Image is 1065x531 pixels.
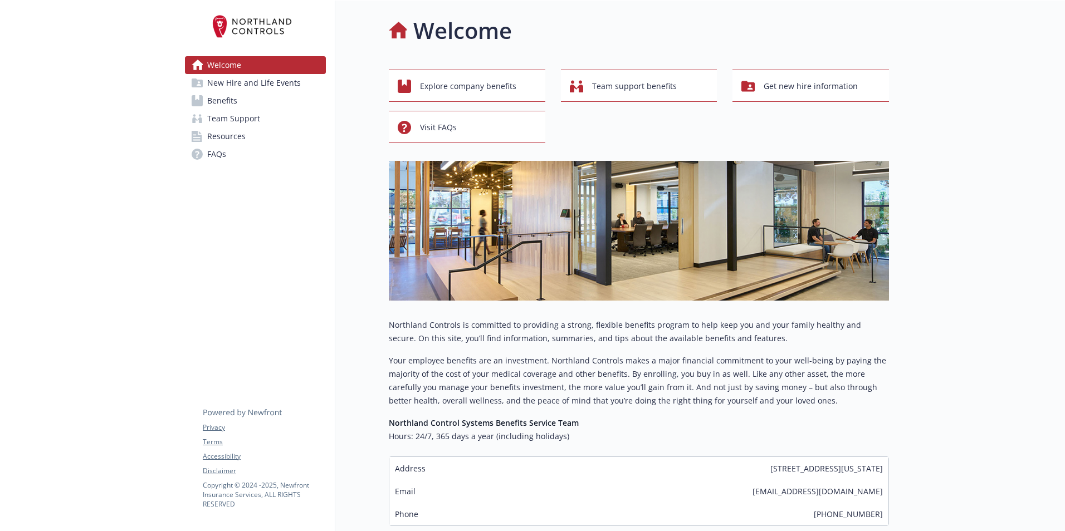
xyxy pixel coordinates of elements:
span: Visit FAQs [420,117,457,138]
span: [PHONE_NUMBER] [814,508,883,520]
span: Welcome [207,56,241,74]
span: Resources [207,127,246,145]
img: overview page banner [389,161,889,301]
a: Team Support [185,110,326,127]
button: Visit FAQs [389,111,545,143]
span: Address [395,463,426,474]
a: Disclaimer [203,466,325,476]
span: Benefits [207,92,237,110]
span: Email [395,485,416,497]
span: FAQs [207,145,226,163]
a: Welcome [185,56,326,74]
button: Explore company benefits [389,70,545,102]
span: New Hire and Life Events [207,74,301,92]
span: [STREET_ADDRESS][US_STATE] [770,463,883,474]
a: Resources [185,127,326,145]
a: New Hire and Life Events [185,74,326,92]
p: Copyright © 2024 - 2025 , Newfront Insurance Services, ALL RIGHTS RESERVED [203,480,325,509]
h6: Hours: 24/7, 365 days a year (including holidays)​ [389,430,889,443]
a: Accessibility [203,451,325,461]
a: Benefits [185,92,326,110]
span: Phone [395,508,418,520]
a: Terms [203,437,325,447]
h1: Welcome [413,14,512,47]
span: Explore company benefits [420,76,516,97]
span: Team support benefits [592,76,677,97]
p: Your employee benefits are an investment. Northland Controls makes a major financial commitment t... [389,354,889,407]
a: Privacy [203,422,325,432]
button: Get new hire information [732,70,889,102]
button: Team support benefits [561,70,717,102]
span: Get new hire information [764,76,858,97]
strong: Northland Control Systems Benefits Service Team [389,417,579,428]
p: Northland Controls is committed to providing a strong, flexible benefits program to help keep you... [389,318,889,345]
a: FAQs [185,145,326,163]
span: Team Support [207,110,260,127]
span: [EMAIL_ADDRESS][DOMAIN_NAME] [753,485,883,497]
